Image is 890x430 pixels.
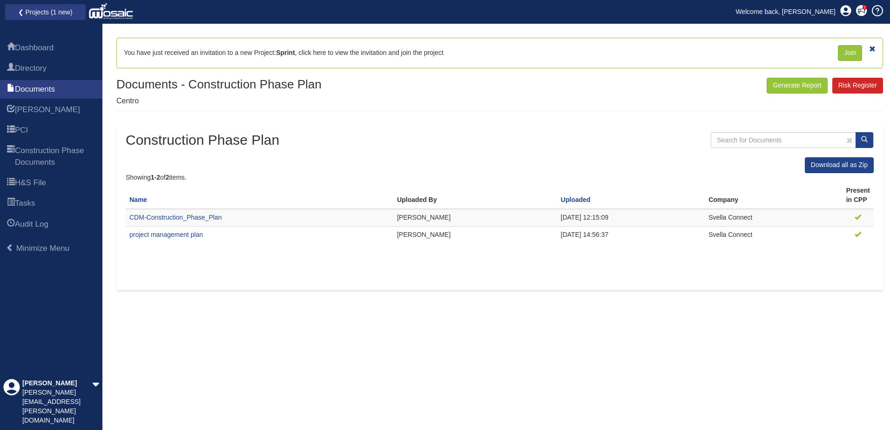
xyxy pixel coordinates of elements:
[729,5,843,19] a: Welcome back, [PERSON_NAME]
[15,198,35,209] span: Tasks
[124,45,444,61] div: You have just received an invitation to a new Project: , click here to view the invitation and jo...
[276,49,295,56] b: Sprint
[561,196,591,203] a: Uploaded
[7,146,15,168] span: Construction Phase Documents
[129,214,222,221] a: CDM-Construction_Phase_Plan
[841,134,855,147] a: Clear
[393,209,557,226] td: [PERSON_NAME]
[7,63,15,74] span: Directory
[557,227,705,243] td: [DATE] 14:56:37
[805,157,874,173] a: Download all as Zip
[22,388,92,425] div: [PERSON_NAME][EMAIL_ADDRESS][PERSON_NAME][DOMAIN_NAME]
[7,84,15,95] span: Documents
[557,209,705,226] td: [DATE] 12:15:09
[126,132,279,148] h2: Construction Phase Plan
[832,78,883,94] a: Risk Register
[15,42,54,54] span: Dashboard
[767,78,827,94] button: Generate Report
[129,196,147,203] a: Name
[15,104,80,115] span: HARI
[15,177,46,188] span: H&S File
[869,46,876,52] a: Dismiss
[705,182,842,209] th: Company
[16,244,69,253] span: Minimize Menu
[856,132,873,148] button: Search
[838,45,862,61] a: Join
[705,227,842,243] td: Svella Connect
[15,219,48,230] span: Audit Log
[7,178,15,189] span: H&S File
[166,174,169,181] b: 2
[116,78,322,91] h1: Documents - Construction Phase Plan
[116,96,322,107] p: Centro
[15,125,28,136] span: PCI
[843,182,874,209] th: Present in CPP
[129,231,203,238] a: project management plan
[151,174,160,181] b: 1-2
[393,182,557,209] th: Uploaded By
[7,105,15,116] span: HARI
[7,198,15,209] span: Tasks
[7,125,15,136] span: PCI
[393,227,557,243] td: [PERSON_NAME]
[711,132,874,148] input: Search for Documents
[850,388,883,423] iframe: Chat
[22,379,92,388] div: [PERSON_NAME]
[126,173,874,182] div: Showing of items.
[88,2,135,21] img: logo_white.png
[15,84,55,95] span: Documents
[7,43,15,54] span: Dashboard
[15,145,95,168] span: Construction Phase Documents
[6,244,14,252] span: Minimize Menu
[7,219,15,230] span: Audit Log
[3,379,20,425] div: Profile
[11,6,80,18] a: ❮ Projects (1 new)
[705,209,842,226] td: Svella Connect
[15,63,47,74] span: Directory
